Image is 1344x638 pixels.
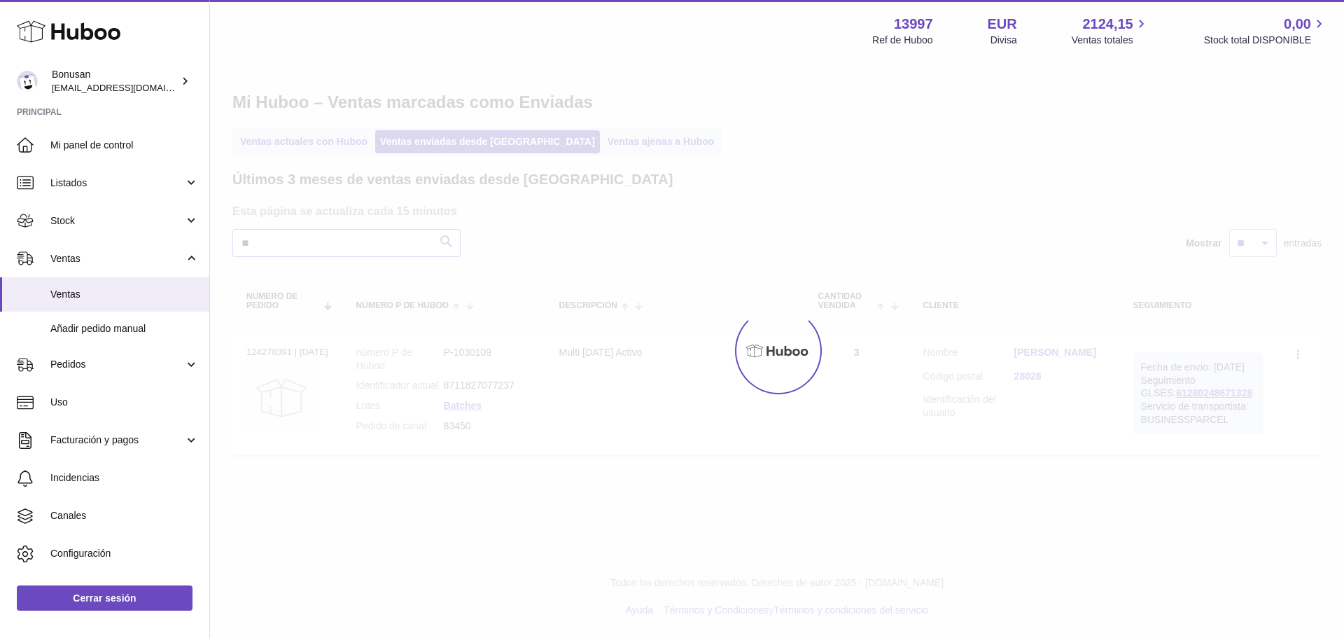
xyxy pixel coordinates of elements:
[50,322,199,335] span: Añadir pedido manual
[50,214,184,228] span: Stock
[50,434,184,447] span: Facturación y pagos
[1204,34,1327,47] span: Stock total DISPONIBLE
[1284,15,1311,34] span: 0,00
[1204,15,1327,47] a: 0,00 Stock total DISPONIBLE
[1072,15,1149,47] a: 2124,15 Ventas totales
[50,358,184,371] span: Pedidos
[894,15,933,34] strong: 13997
[50,547,199,560] span: Configuración
[872,34,932,47] div: Ref de Huboo
[50,139,199,152] span: Mi panel de control
[52,82,206,93] span: [EMAIL_ADDRESS][DOMAIN_NAME]
[50,176,184,190] span: Listados
[50,396,199,409] span: Uso
[50,471,199,485] span: Incidencias
[50,252,184,265] span: Ventas
[52,68,178,95] div: Bonusan
[988,15,1017,34] strong: EUR
[50,509,199,522] span: Canales
[1072,34,1149,47] span: Ventas totales
[1082,15,1133,34] span: 2124,15
[990,34,1017,47] div: Divisa
[17,71,38,92] img: info@bonusan.es
[50,288,199,301] span: Ventas
[17,585,192,611] a: Cerrar sesión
